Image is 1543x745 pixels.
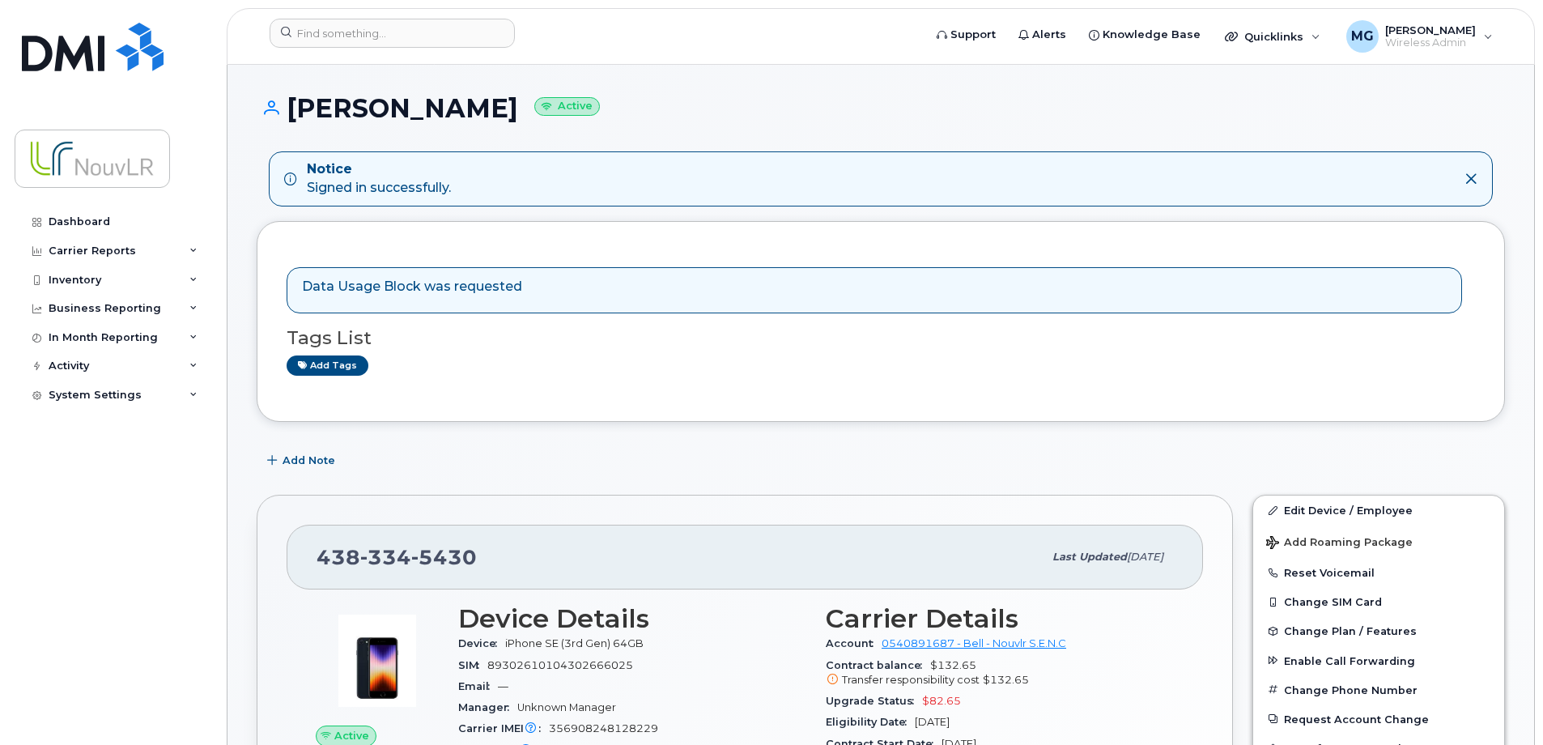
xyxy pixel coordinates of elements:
span: Unknown Manager [517,701,616,713]
button: Request Account Change [1253,705,1504,734]
h1: [PERSON_NAME] [257,94,1505,122]
span: Carrier IMEI [458,722,549,734]
div: Signed in successfully. [307,160,451,198]
span: $82.65 [922,695,961,707]
span: Add Roaming Package [1266,536,1413,551]
button: Change Plan / Features [1253,616,1504,645]
span: Change Plan / Features [1284,625,1417,637]
span: Contract balance [826,659,930,671]
button: Enable Call Forwarding [1253,646,1504,675]
span: 438 [317,545,477,569]
button: Change SIM Card [1253,587,1504,616]
span: Last updated [1052,551,1127,563]
h3: Carrier Details [826,604,1174,633]
span: Email [458,680,498,692]
span: Transfer responsibility cost [842,674,980,686]
span: Active [334,728,369,743]
strong: Notice [307,160,451,179]
span: 356908248128229 [549,722,658,734]
a: Add tags [287,355,368,376]
h3: Tags List [287,328,1475,348]
button: Reset Voicemail [1253,558,1504,587]
span: SIM [458,659,487,671]
a: 0540891687 - Bell - Nouvlr S.E.N.C [882,637,1066,649]
button: Change Phone Number [1253,675,1504,705]
span: Upgrade Status [826,695,922,707]
button: Add Note [257,446,349,475]
span: 89302610104302666025 [487,659,633,671]
h3: Device Details [458,604,806,633]
span: $132.65 [983,674,1029,686]
small: Active [534,97,600,116]
span: Device [458,637,505,649]
a: Edit Device / Employee [1253,496,1504,525]
span: — [498,680,508,692]
img: image20231002-3703462-1angbar.jpeg [329,612,426,709]
span: 334 [360,545,411,569]
span: Account [826,637,882,649]
span: Enable Call Forwarding [1284,654,1415,666]
span: Add Note [283,453,335,468]
span: $132.65 [826,659,1174,688]
span: iPhone SE (3rd Gen) 64GB [505,637,644,649]
span: Manager [458,701,517,713]
span: Eligibility Date [826,716,915,728]
p: Data Usage Block was requested [302,278,522,296]
span: [DATE] [1127,551,1163,563]
button: Add Roaming Package [1253,525,1504,558]
span: 5430 [411,545,477,569]
span: [DATE] [915,716,950,728]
